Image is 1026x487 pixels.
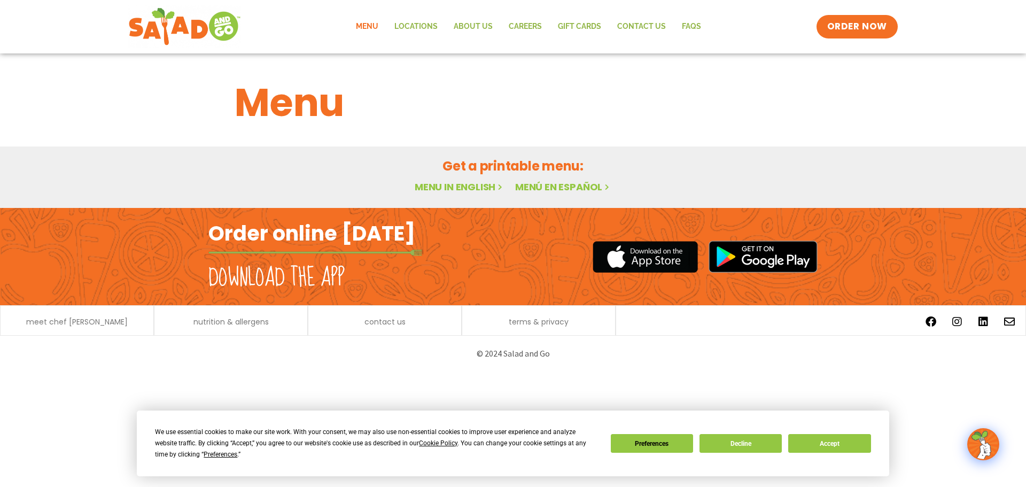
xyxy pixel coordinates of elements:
[208,250,422,256] img: fork
[128,5,241,48] img: new-SAG-logo-768×292
[208,220,415,246] h2: Order online [DATE]
[968,429,998,459] img: wpChatIcon
[193,318,269,326] a: nutrition & allergens
[609,14,674,39] a: Contact Us
[235,74,791,132] h1: Menu
[501,14,550,39] a: Careers
[348,14,386,39] a: Menu
[699,434,782,453] button: Decline
[550,14,609,39] a: GIFT CARDS
[446,14,501,39] a: About Us
[204,451,237,458] span: Preferences
[137,411,889,476] div: Cookie Consent Prompt
[817,15,898,38] a: ORDER NOW
[364,318,406,326] a: contact us
[611,434,693,453] button: Preferences
[348,14,709,39] nav: Menu
[415,180,504,194] a: Menu in English
[419,439,457,447] span: Cookie Policy
[214,346,812,361] p: © 2024 Salad and Go
[788,434,870,453] button: Accept
[827,20,887,33] span: ORDER NOW
[155,427,597,460] div: We use essential cookies to make our site work. With your consent, we may also use non-essential ...
[515,180,611,194] a: Menú en español
[386,14,446,39] a: Locations
[26,318,128,326] a: meet chef [PERSON_NAME]
[709,241,818,273] img: google_play
[674,14,709,39] a: FAQs
[208,263,345,293] h2: Download the app
[235,157,791,175] h2: Get a printable menu:
[593,239,698,274] img: appstore
[509,318,569,326] a: terms & privacy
